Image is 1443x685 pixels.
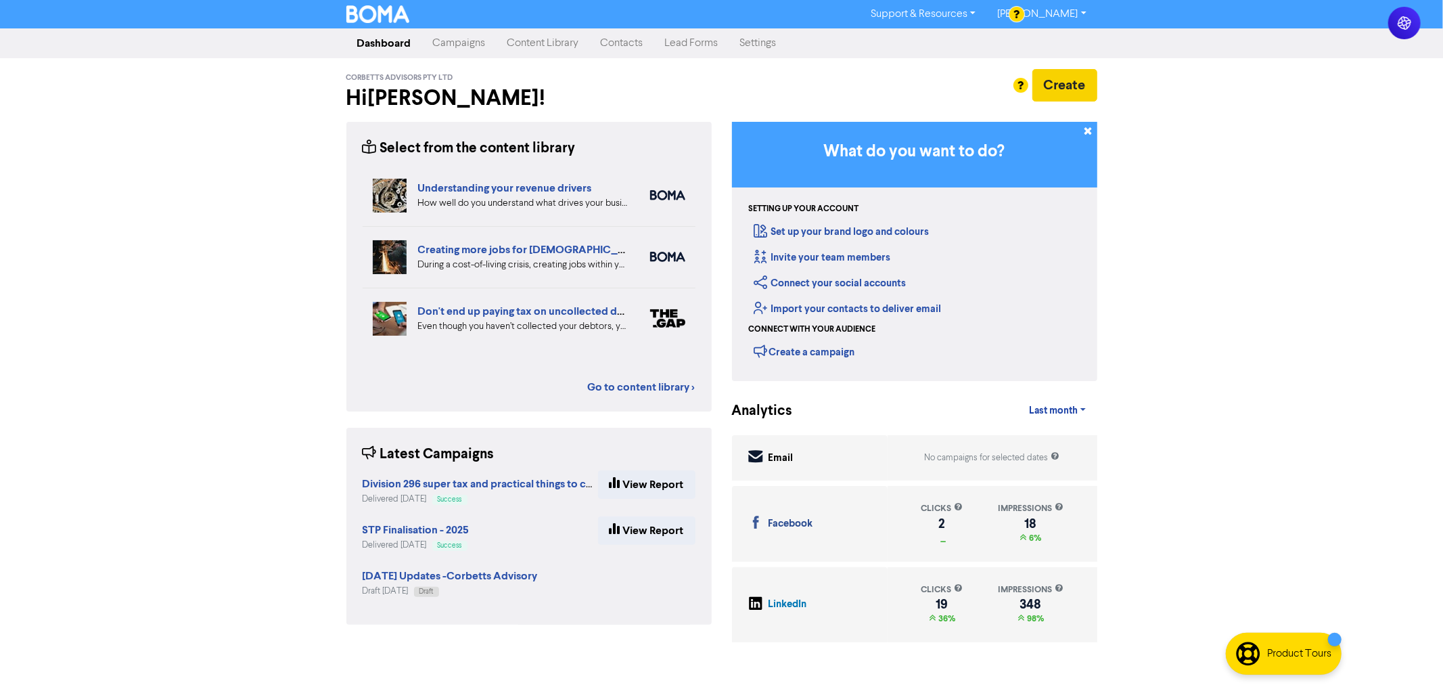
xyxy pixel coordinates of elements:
a: Contacts [590,30,654,57]
div: Analytics [732,401,776,422]
iframe: Chat Widget [1275,539,1443,685]
div: impressions [998,502,1063,515]
a: Set up your brand logo and colours [754,225,930,238]
a: View Report [598,516,695,545]
a: Import your contacts to deliver email [754,303,942,315]
a: Connect your social accounts [754,277,907,290]
span: Draft [419,588,434,595]
div: Select from the content library [363,138,576,159]
strong: [DATE] Updates -Corbetts Advisory [363,569,538,583]
a: [DATE] Updates -Corbetts Advisory [363,571,538,582]
span: Success [438,496,462,503]
a: Invite your team members [754,251,891,264]
img: thegap [650,309,685,328]
span: 98% [1024,613,1044,624]
h3: What do you want to do? [752,142,1077,162]
a: Division 296 super tax and practical things to consider [363,479,624,490]
div: Latest Campaigns [363,444,495,465]
a: Dashboard [346,30,422,57]
div: Email [769,451,794,466]
div: LinkedIn [769,597,807,613]
img: boma [650,252,685,262]
a: Go to content library > [588,379,695,395]
a: Creating more jobs for [DEMOGRAPHIC_DATA] workers [418,243,695,257]
div: Setting up your account [749,203,859,215]
a: Support & Resources [860,3,986,25]
a: STP Finalisation - 2025 [363,525,469,536]
div: clicks [921,583,963,596]
div: 18 [998,518,1063,529]
a: Don't end up paying tax on uncollected debtors! [418,305,653,318]
div: No campaigns for selected dates [925,451,1060,464]
div: Even though you haven’t collected your debtors, you still have to pay tax on them. This is becaus... [418,319,630,334]
img: BOMA Logo [346,5,410,23]
button: Create [1032,69,1097,102]
div: 19 [921,599,963,610]
div: Connect with your audience [749,324,876,336]
strong: STP Finalisation - 2025 [363,523,469,537]
a: [PERSON_NAME] [986,3,1097,25]
div: 2 [921,518,963,529]
span: 36% [936,613,955,624]
div: Delivered [DATE] [363,493,598,506]
a: Settings [729,30,787,57]
div: 348 [998,599,1063,610]
div: Facebook [769,516,813,532]
strong: Division 296 super tax and practical things to consider [363,477,624,491]
div: impressions [998,583,1063,596]
div: Create a campaign [754,341,855,361]
a: Understanding your revenue drivers [418,181,592,195]
span: Success [438,542,462,549]
span: 6% [1026,533,1041,544]
a: Lead Forms [654,30,729,57]
a: Last month [1018,397,1097,424]
h2: Hi [PERSON_NAME] ! [346,85,712,111]
a: Campaigns [422,30,497,57]
div: How well do you understand what drives your business revenue? We can help you review your numbers... [418,196,630,211]
div: During a cost-of-living crisis, creating jobs within your local community is one of the most impo... [418,258,630,272]
span: _ [938,533,946,544]
div: Delivered [DATE] [363,539,469,552]
a: Content Library [497,30,590,57]
div: Draft [DATE] [363,585,538,598]
a: View Report [598,470,695,499]
span: Last month [1029,405,1078,417]
span: Corbetts Advisors Pty Ltd [346,73,453,83]
div: clicks [921,502,963,515]
div: Getting Started in BOMA [732,122,1097,381]
img: boma_accounting [650,190,685,200]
